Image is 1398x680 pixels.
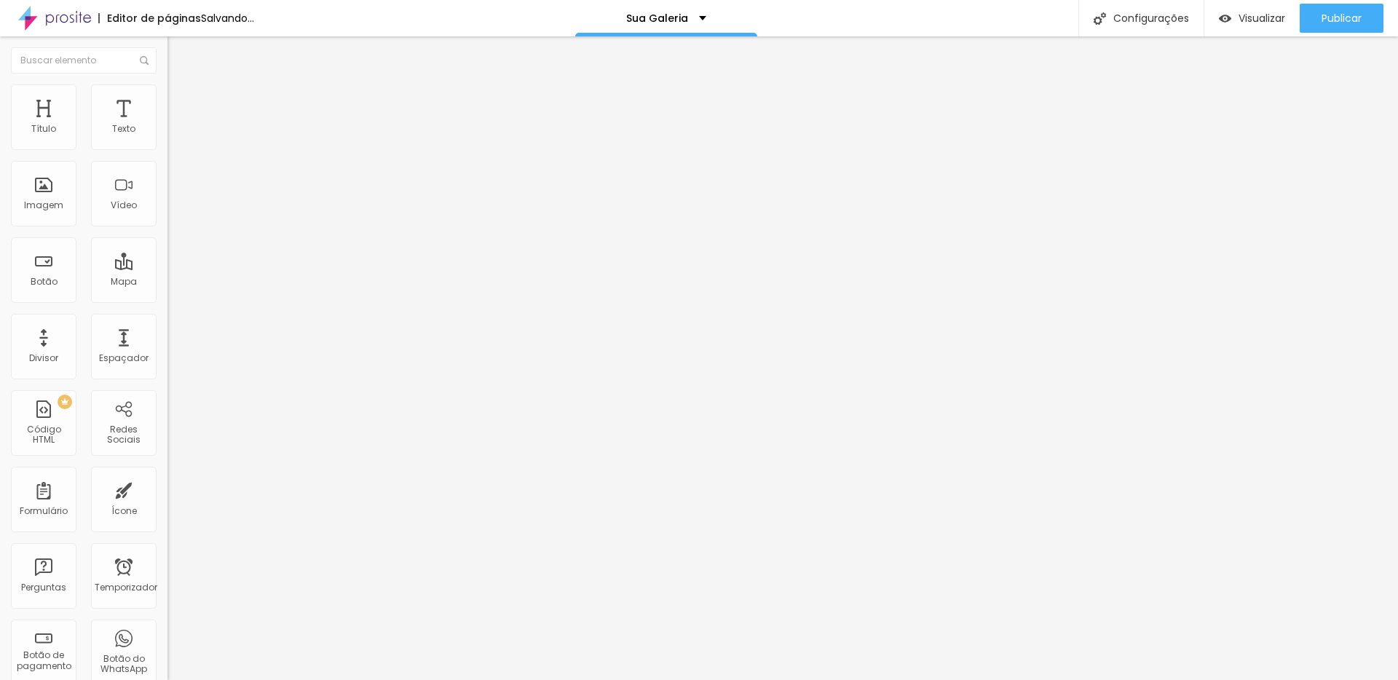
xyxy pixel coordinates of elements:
iframe: Editor [167,36,1398,680]
font: Imagem [24,199,63,211]
button: Visualizar [1204,4,1300,33]
font: Publicar [1322,11,1362,25]
button: Publicar [1300,4,1383,33]
font: Botão do WhatsApp [100,652,147,675]
font: Divisor [29,352,58,364]
font: Sua Galeria [626,11,688,25]
input: Buscar elemento [11,47,157,74]
font: Botão de pagamento [17,649,71,671]
font: Título [31,122,56,135]
font: Redes Sociais [107,423,141,446]
font: Mapa [111,275,137,288]
font: Vídeo [111,199,137,211]
div: Salvando... [201,13,254,23]
font: Código HTML [27,423,61,446]
font: Temporizador [95,581,157,593]
font: Texto [112,122,135,135]
font: Botão [31,275,58,288]
font: Configurações [1113,11,1189,25]
img: Ícone [1094,12,1106,25]
font: Perguntas [21,581,66,593]
font: Formulário [20,505,68,517]
font: Editor de páginas [107,11,201,25]
img: Ícone [140,56,149,65]
img: view-1.svg [1219,12,1231,25]
font: Espaçador [99,352,149,364]
font: Ícone [111,505,137,517]
font: Visualizar [1239,11,1285,25]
